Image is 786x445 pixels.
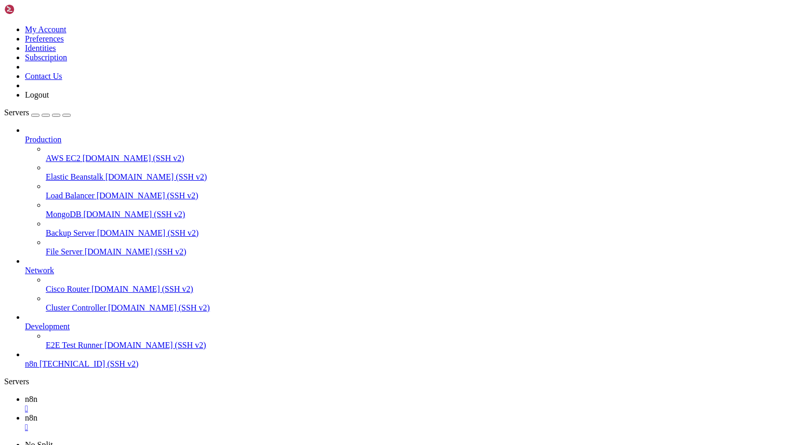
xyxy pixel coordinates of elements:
[46,294,782,313] li: Cluster Controller [DOMAIN_NAME] (SSH v2)
[25,266,54,275] span: Network
[25,44,56,52] a: Identities
[25,53,67,62] a: Subscription
[46,285,89,293] span: Cisco Router
[97,191,199,200] span: [DOMAIN_NAME] (SSH v2)
[25,34,64,43] a: Preferences
[25,25,67,34] a: My Account
[46,163,782,182] li: Elastic Beanstalk [DOMAIN_NAME] (SSH v2)
[4,4,64,15] img: Shellngn
[46,200,782,219] li: MongoDB [DOMAIN_NAME] (SSH v2)
[46,144,782,163] li: AWS EC2 [DOMAIN_NAME] (SSH v2)
[46,247,782,257] a: File Server [DOMAIN_NAME] (SSH v2)
[4,108,71,117] a: Servers
[85,247,187,256] span: [DOMAIN_NAME] (SSH v2)
[46,191,95,200] span: Load Balancer
[46,341,102,349] span: E2E Test Runner
[46,238,782,257] li: File Server [DOMAIN_NAME] (SSH v2)
[4,177,650,186] x-row: [URL][DOMAIN_NAME]
[46,303,106,312] span: Cluster Controller
[4,82,650,91] x-row: Usage of /: 7.2% of 71.60GB
[25,322,70,331] span: Development
[25,395,37,403] span: n8n
[25,135,782,144] a: Production
[105,237,109,246] div: (23, 27)
[25,359,782,369] a: n8n [TECHNICAL_ID] (SSH v2)
[46,247,83,256] span: File Server
[91,285,193,293] span: [DOMAIN_NAME] (SSH v2)
[25,257,782,313] li: Network
[46,228,782,238] a: Backup Server [DOMAIN_NAME] (SSH v2)
[25,90,49,99] a: Logout
[106,172,207,181] span: [DOMAIN_NAME] (SSH v2)
[4,21,650,30] x-row: * Documentation: [URL][DOMAIN_NAME]
[4,237,83,246] span: ubuntu@vps-ec5eaedd
[40,359,138,368] span: [TECHNICAL_ID] (SSH v2)
[4,73,650,82] x-row: System load: 0.0
[4,151,650,160] x-row: * Strictly confined Kubernetes makes edge and IoT secure. Learn how MicroK8s
[46,331,782,350] li: E2E Test Runner [DOMAIN_NAME] (SSH v2)
[46,275,782,294] li: Cisco Router [DOMAIN_NAME] (SSH v2)
[25,322,782,331] a: Development
[25,404,782,413] a: 
[4,39,650,48] x-row: * Support: [URL][DOMAIN_NAME]
[46,172,782,182] a: Elastic Beanstalk [DOMAIN_NAME] (SSH v2)
[4,133,650,142] x-row: IPv6 address for ens3: [TECHNICAL_ID]
[4,99,650,108] x-row: Swap usage: 0%
[25,266,782,275] a: Network
[87,237,91,246] span: ~
[25,72,62,80] a: Contact Us
[4,237,650,246] x-row: : $
[46,154,782,163] a: AWS EC2 [DOMAIN_NAME] (SSH v2)
[46,210,782,219] a: MongoDB [DOMAIN_NAME] (SSH v2)
[4,90,650,99] x-row: Memory usage: 16%
[4,228,650,237] x-row: Last login: [DATE] from [TECHNICAL_ID]
[25,423,782,432] a: 
[25,350,782,369] li: n8n [TECHNICAL_ID] (SSH v2)
[46,303,782,313] a: Cluster Controller [DOMAIN_NAME] (SSH v2)
[46,172,103,181] span: Elastic Beanstalk
[97,228,199,237] span: [DOMAIN_NAME] (SSH v2)
[46,210,81,219] span: MongoDB
[83,154,185,163] span: [DOMAIN_NAME] (SSH v2)
[4,4,650,13] x-row: Welcome to Ubuntu 25.04 (GNU/Linux 6.14.0-15-generic x86_64)
[4,220,650,229] x-row: *** System restart required ***
[46,154,81,163] span: AWS EC2
[46,341,782,350] a: E2E Test Runner [DOMAIN_NAME] (SSH v2)
[25,413,37,422] span: n8n
[25,313,782,350] li: Development
[4,377,782,386] div: Servers
[4,159,650,168] x-row: just raised the bar for easy, resilient and secure K8s cluster deployment.
[25,126,782,257] li: Production
[4,108,29,117] span: Servers
[108,303,210,312] span: [DOMAIN_NAME] (SSH v2)
[46,219,782,238] li: Backup Server [DOMAIN_NAME] (SSH v2)
[4,30,650,39] x-row: * Management: [URL][DOMAIN_NAME]
[4,108,650,117] x-row: Processes: 151
[46,182,782,200] li: Load Balancer [DOMAIN_NAME] (SSH v2)
[4,194,650,203] x-row: 0 updates can be applied immediately.
[4,116,650,125] x-row: Users logged in: 1
[83,210,185,219] span: [DOMAIN_NAME] (SSH v2)
[46,285,782,294] a: Cisco Router [DOMAIN_NAME] (SSH v2)
[104,341,206,349] span: [DOMAIN_NAME] (SSH v2)
[25,135,61,144] span: Production
[4,125,650,134] x-row: IPv4 address for ens3: [TECHNICAL_ID]
[46,228,95,237] span: Backup Server
[4,56,650,65] x-row: System information as of [DATE]
[25,413,782,432] a: n8n
[46,191,782,200] a: Load Balancer [DOMAIN_NAME] (SSH v2)
[25,395,782,413] a: n8n
[25,359,37,368] span: n8n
